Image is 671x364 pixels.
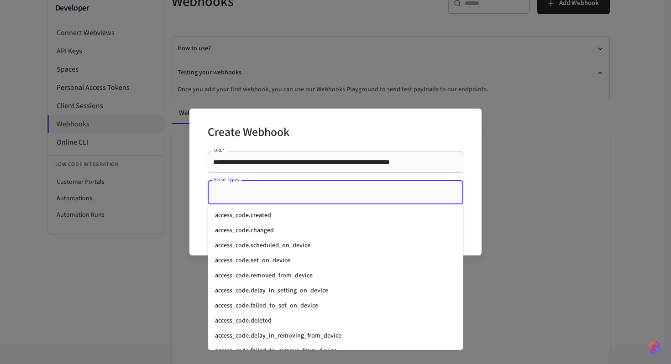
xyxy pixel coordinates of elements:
[208,298,463,313] li: access_code.failed_to_set_on_device
[208,208,463,223] li: access_code.created
[208,343,463,359] li: access_code.failed_to_remove_from_device
[208,120,289,147] h2: Create Webhook
[208,283,463,298] li: access_code.delay_in_setting_on_device
[208,238,463,253] li: access_code.scheduled_on_device
[214,176,239,183] label: Event Types
[208,253,463,268] li: access_code.set_on_device
[214,147,225,154] label: URL
[208,313,463,328] li: access_code.deleted
[208,268,463,283] li: access_code.removed_from_device
[649,340,660,355] img: SeamLogoGradient.69752ec5.svg
[208,223,463,238] li: access_code.changed
[208,328,463,343] li: access_code.delay_in_removing_from_device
